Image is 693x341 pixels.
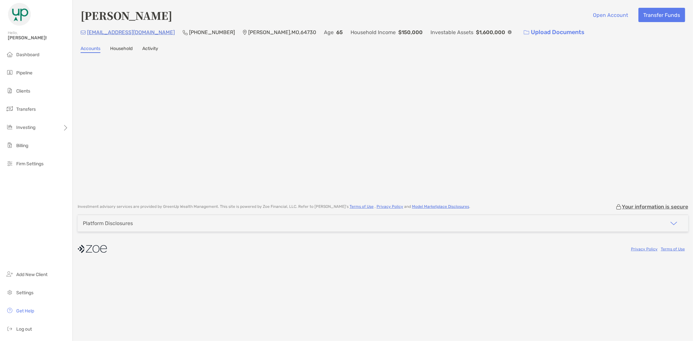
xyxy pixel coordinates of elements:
[638,8,685,22] button: Transfer Funds
[6,325,14,333] img: logout icon
[16,52,39,57] span: Dashboard
[351,28,396,36] p: Household Income
[661,247,685,251] a: Terms of Use
[398,28,423,36] p: $150,000
[6,105,14,113] img: transfers icon
[6,159,14,167] img: firm-settings icon
[8,35,69,41] span: [PERSON_NAME]!
[6,87,14,95] img: clients icon
[350,204,374,209] a: Terms of Use
[189,28,235,36] p: [PHONE_NUMBER]
[16,326,32,332] span: Log out
[631,247,658,251] a: Privacy Policy
[588,8,633,22] button: Open Account
[16,161,44,167] span: Firm Settings
[16,290,33,296] span: Settings
[377,204,403,209] a: Privacy Policy
[16,308,34,314] span: Get Help
[6,307,14,314] img: get-help icon
[16,88,30,94] span: Clients
[248,28,316,36] p: [PERSON_NAME] , MO , 64730
[16,107,36,112] span: Transfers
[8,3,31,26] img: Zoe Logo
[78,204,470,209] p: Investment advisory services are provided by GreenUp Wealth Management . This site is powered by ...
[81,31,86,34] img: Email Icon
[6,288,14,296] img: settings icon
[622,204,688,210] p: Your information is secure
[336,28,343,36] p: 65
[81,8,172,23] h4: [PERSON_NAME]
[324,28,334,36] p: Age
[78,242,107,256] img: company logo
[476,28,505,36] p: $1,600,000
[6,69,14,76] img: pipeline icon
[183,30,188,35] img: Phone Icon
[524,30,529,35] img: button icon
[81,46,100,53] a: Accounts
[16,125,35,130] span: Investing
[412,204,469,209] a: Model Marketplace Disclosures
[16,272,47,277] span: Add New Client
[110,46,133,53] a: Household
[16,70,32,76] span: Pipeline
[87,28,175,36] p: [EMAIL_ADDRESS][DOMAIN_NAME]
[243,30,247,35] img: Location Icon
[520,25,589,39] a: Upload Documents
[6,123,14,131] img: investing icon
[6,270,14,278] img: add_new_client icon
[83,220,133,226] div: Platform Disclosures
[508,30,512,34] img: Info Icon
[670,220,678,227] img: icon arrow
[16,143,28,148] span: Billing
[6,141,14,149] img: billing icon
[430,28,473,36] p: Investable Assets
[142,46,158,53] a: Activity
[6,50,14,58] img: dashboard icon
